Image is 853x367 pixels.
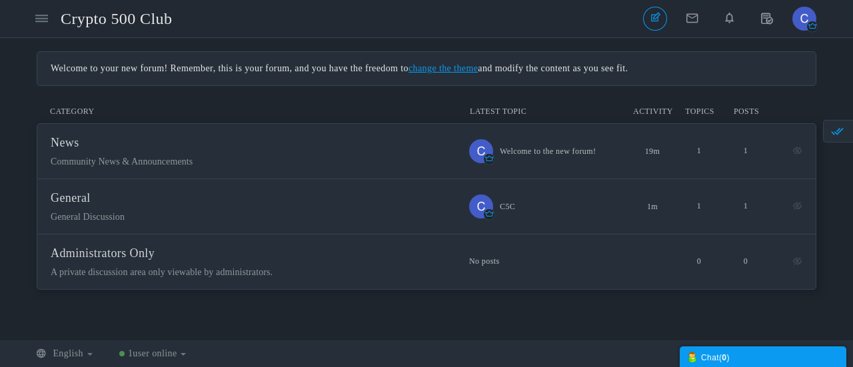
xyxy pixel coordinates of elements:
[676,106,723,117] li: Topics
[133,348,177,358] span: user online
[629,139,676,163] time: 19m
[686,350,840,364] div: Chat
[51,62,802,75] div: Welcome to your new forum! Remember, this is your forum, and you have the freedom to and modify t...
[723,106,770,117] li: Posts
[61,3,182,34] a: Crypto 500 Club
[629,194,676,218] time: 1m
[51,191,91,204] span: General
[469,194,493,218] img: owAAAABJRU5ErkJggg==
[119,348,186,358] a: 1
[719,353,730,362] span: ( )
[53,348,83,358] span: English
[697,146,701,155] span: 1
[51,194,91,204] a: General
[744,146,748,155] span: 1
[630,106,676,117] span: Activity
[51,136,79,149] span: News
[50,106,443,117] li: Category
[500,139,596,163] a: Welcome to the new forum!
[744,256,748,266] span: 0
[51,246,155,260] span: Administrators Only
[744,201,748,210] span: 1
[697,256,701,266] span: 0
[722,353,726,362] strong: 0
[409,63,478,73] a: change the theme
[469,256,676,266] i: No posts
[469,139,493,163] img: owAAAABJRU5ErkJggg==
[500,194,515,218] a: C5C
[697,201,701,210] span: 1
[470,107,526,116] span: Latest Topic
[792,7,816,31] img: owAAAABJRU5ErkJggg==
[51,250,155,259] a: Administrators Only
[51,139,79,149] a: News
